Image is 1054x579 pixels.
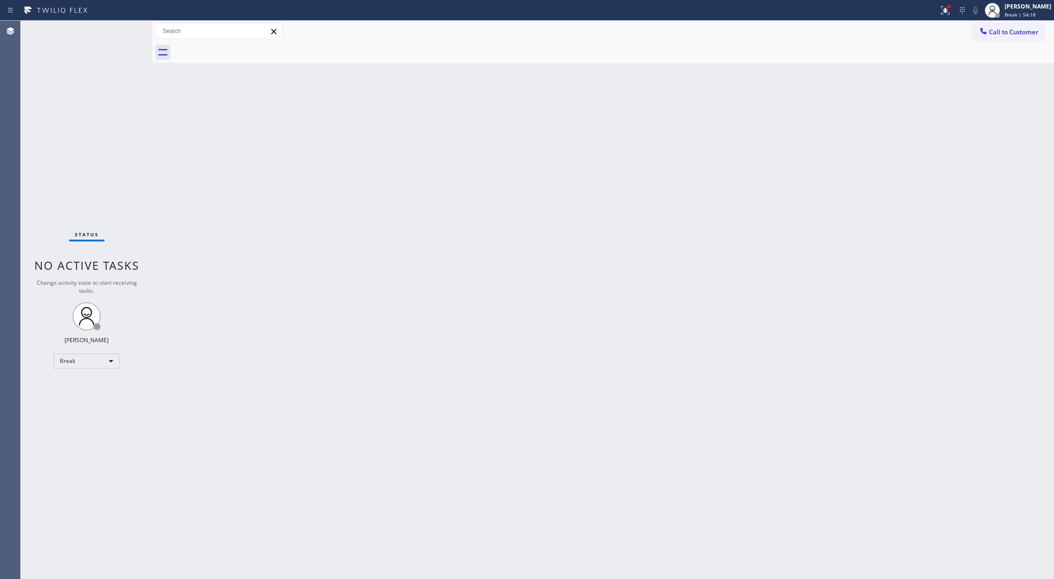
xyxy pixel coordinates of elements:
[156,24,282,39] input: Search
[54,354,120,369] div: Break
[34,257,139,273] span: No active tasks
[1005,11,1036,18] span: Break | 54:18
[969,4,982,17] button: Mute
[973,23,1045,41] button: Call to Customer
[64,336,109,344] div: [PERSON_NAME]
[37,279,137,295] span: Change activity state to start receiving tasks.
[1005,2,1051,10] div: [PERSON_NAME]
[989,28,1038,36] span: Call to Customer
[75,231,99,238] span: Status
